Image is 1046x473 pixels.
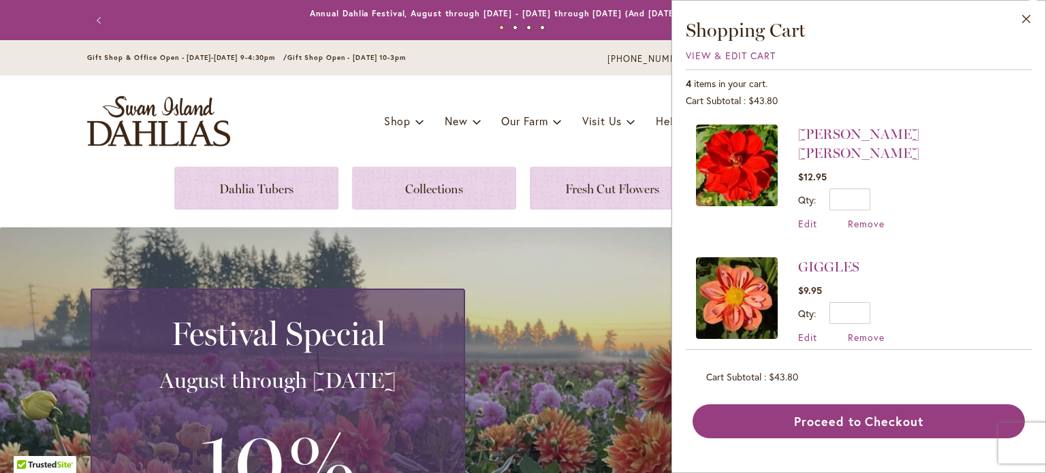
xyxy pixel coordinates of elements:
a: store logo [87,96,230,146]
h3: August through [DATE] [108,367,447,394]
a: [PHONE_NUMBER] [607,52,690,66]
span: Help Center [656,114,718,128]
span: Gift Shop & Office Open - [DATE]-[DATE] 9-4:30pm / [87,53,287,62]
span: Cart Subtotal [686,94,741,107]
span: 4 [686,77,691,90]
button: 2 of 4 [513,25,518,30]
a: Annual Dahlia Festival, August through [DATE] - [DATE] through [DATE] (And [DATE]) 9-am5:30pm [310,8,737,18]
a: Remove [848,217,885,230]
span: Cart Subtotal [706,370,761,383]
span: Shop [384,114,411,128]
button: 1 of 4 [499,25,504,30]
a: Remove [848,331,885,344]
span: Our Farm [501,114,548,128]
a: View & Edit Cart [686,49,776,62]
button: Previous [87,7,114,34]
a: MOLLY ANN [696,125,778,230]
span: Visit Us [582,114,622,128]
span: Gift Shop Open - [DATE] 10-3pm [287,53,406,62]
a: GIGGLES [696,257,778,344]
span: Shopping Cart [686,18,806,42]
span: $43.80 [748,94,778,107]
span: $9.95 [798,284,822,297]
label: Qty [798,307,816,320]
h2: Festival Special [108,314,447,353]
img: MOLLY ANN [696,125,778,206]
span: $43.80 [769,370,798,383]
button: 3 of 4 [526,25,531,30]
span: $12.95 [798,170,827,183]
span: items in your cart. [694,77,767,90]
span: New [445,114,467,128]
a: Edit [798,331,817,344]
button: Proceed to Checkout [693,404,1025,438]
label: Qty [798,193,816,206]
a: Edit [798,217,817,230]
a: GIGGLES [798,259,859,275]
a: [PERSON_NAME] [PERSON_NAME] [798,126,919,161]
button: 4 of 4 [540,25,545,30]
img: GIGGLES [696,257,778,339]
